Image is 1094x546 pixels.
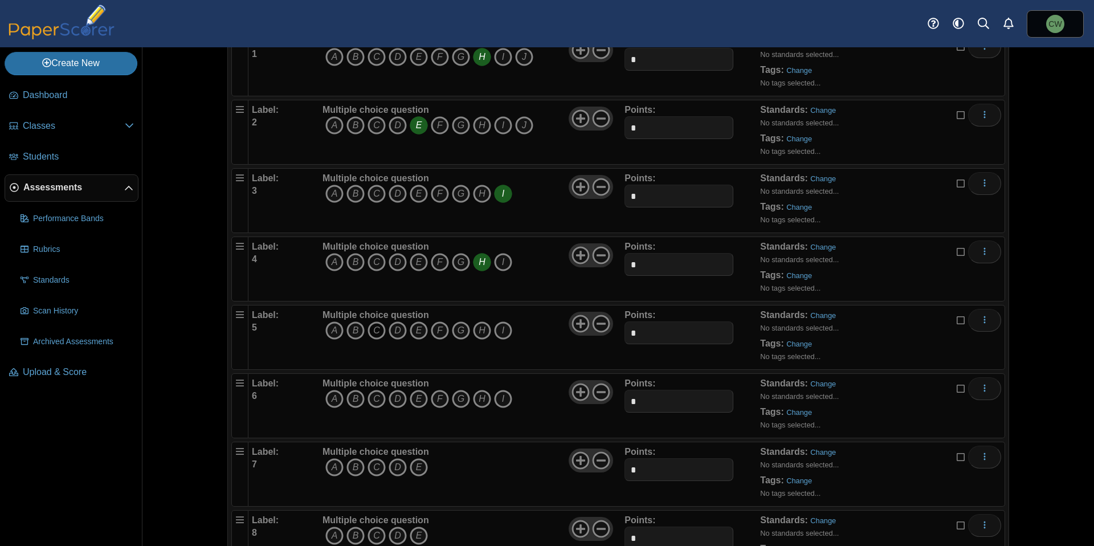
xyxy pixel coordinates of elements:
[760,515,808,525] b: Standards:
[760,50,839,59] small: No standards selected...
[346,458,365,476] i: B
[323,447,429,457] b: Multiple choice question
[473,253,491,271] i: H
[624,242,655,251] b: Points:
[760,119,839,127] small: No standards selected...
[346,185,365,203] i: B
[452,321,470,340] i: G
[325,321,344,340] i: A
[410,527,428,545] i: E
[810,106,836,115] a: Change
[494,48,512,66] i: I
[452,116,470,135] i: G
[760,284,820,292] small: No tags selected...
[231,168,248,233] div: Drag handle
[252,173,279,183] b: Label:
[346,48,365,66] i: B
[624,173,655,183] b: Points:
[515,48,533,66] i: J
[786,135,812,143] a: Change
[760,79,820,87] small: No tags selected...
[1046,15,1064,33] span: Christian Wallen
[323,242,429,251] b: Multiple choice question
[368,527,386,545] i: C
[16,328,138,356] a: Archived Assessments
[389,185,407,203] i: D
[1048,20,1062,28] span: Christian Wallen
[810,311,836,320] a: Change
[760,133,783,143] b: Tags:
[810,448,836,457] a: Change
[624,378,655,388] b: Points:
[5,52,137,75] a: Create New
[760,392,839,401] small: No standards selected...
[494,390,512,408] i: I
[494,185,512,203] i: I
[252,323,257,332] b: 5
[323,105,429,115] b: Multiple choice question
[968,514,1001,537] button: More options
[760,173,808,183] b: Standards:
[325,253,344,271] i: A
[760,461,839,469] small: No standards selected...
[16,298,138,325] a: Scan History
[346,253,365,271] i: B
[786,408,812,417] a: Change
[252,186,257,195] b: 3
[16,267,138,294] a: Standards
[410,48,428,66] i: E
[760,407,783,417] b: Tags:
[494,253,512,271] i: I
[252,242,279,251] b: Label:
[786,203,812,211] a: Change
[389,390,407,408] i: D
[252,447,279,457] b: Label:
[760,324,839,332] small: No standards selected...
[1027,10,1084,38] a: Christian Wallen
[786,271,812,280] a: Change
[760,475,783,485] b: Tags:
[410,458,428,476] i: E
[252,117,257,127] b: 2
[368,116,386,135] i: C
[325,185,344,203] i: A
[323,173,429,183] b: Multiple choice question
[5,31,119,41] a: PaperScorer
[5,82,138,109] a: Dashboard
[968,446,1001,468] button: More options
[810,380,836,388] a: Change
[325,48,344,66] i: A
[760,242,808,251] b: Standards:
[252,105,279,115] b: Label:
[760,310,808,320] b: Standards:
[968,172,1001,195] button: More options
[346,390,365,408] i: B
[252,310,279,320] b: Label:
[810,243,836,251] a: Change
[389,527,407,545] i: D
[323,515,429,525] b: Multiple choice question
[452,253,470,271] i: G
[760,489,820,498] small: No tags selected...
[810,516,836,525] a: Change
[5,144,138,171] a: Students
[760,447,808,457] b: Standards:
[760,147,820,156] small: No tags selected...
[760,270,783,280] b: Tags:
[760,529,839,537] small: No standards selected...
[473,116,491,135] i: H
[996,11,1021,36] a: Alerts
[231,100,248,165] div: Drag handle
[786,340,812,348] a: Change
[410,321,428,340] i: E
[252,391,257,401] b: 6
[760,65,783,75] b: Tags:
[473,48,491,66] i: H
[760,339,783,348] b: Tags:
[346,321,365,340] i: B
[760,378,808,388] b: Standards:
[494,321,512,340] i: I
[231,237,248,301] div: Drag handle
[33,275,134,286] span: Standards
[325,116,344,135] i: A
